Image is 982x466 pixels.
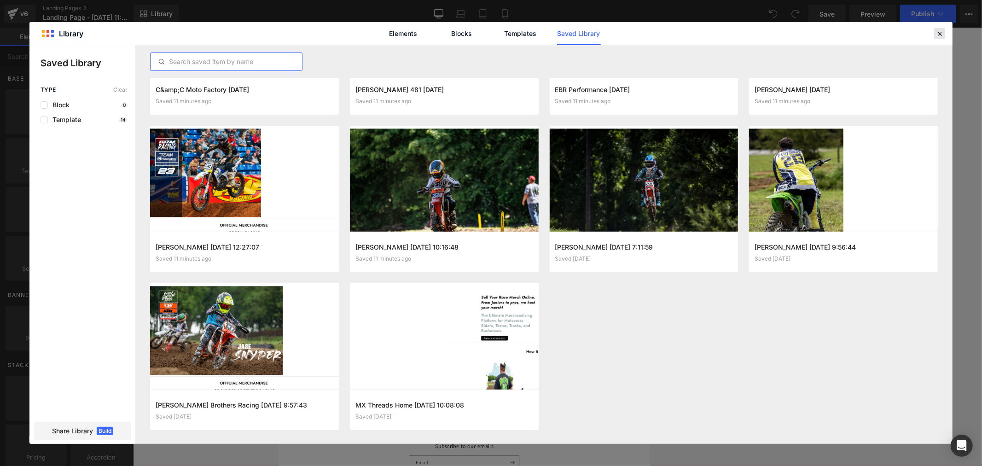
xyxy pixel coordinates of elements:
[22,125,535,136] p: Start building your page
[156,85,333,94] h3: C&amp;C Moto Factory [DATE]
[113,87,128,93] span: Clear
[121,102,128,108] p: 0
[355,256,533,262] div: Saved 11 minutes ago
[25,30,126,45] span: Sports Threads Shop
[156,98,333,105] div: Saved 11 minutes ago
[382,22,425,45] a: Elements
[156,256,333,262] div: Saved 11 minutes ago
[208,33,231,41] span: Contact
[156,414,333,420] div: Saved [DATE]
[355,98,533,105] div: Saved 11 minutes ago
[755,242,932,252] h3: [PERSON_NAME] [DATE] 9:56:44
[151,56,302,67] input: Search saved item by name
[499,22,542,45] a: Templates
[156,242,333,252] h3: [PERSON_NAME] [DATE] 12:27:07
[555,85,733,94] h3: EBR Performance [DATE]
[52,426,93,436] span: Share Library
[97,427,113,435] span: Build
[156,400,333,410] h3: [PERSON_NAME] Brothers Racing [DATE] 9:57:43
[22,263,535,269] p: or Drag & Drop elements from left sidebar
[202,28,237,47] a: Contact
[440,22,484,45] a: Blocks
[168,28,202,47] a: Catalog
[248,4,309,12] span: Welcome to our store
[555,242,733,252] h3: [PERSON_NAME] [DATE] 7:11:59
[555,256,733,262] div: Saved [DATE]
[119,117,128,122] p: 14
[473,27,493,47] summary: Search
[145,33,162,41] span: Home
[237,237,320,256] a: Explore Template
[41,87,56,93] span: Type
[755,85,932,94] h3: [PERSON_NAME] [DATE]
[755,256,932,262] div: Saved [DATE]
[48,101,70,109] span: Block
[173,33,196,41] span: Catalog
[22,29,130,47] a: Sports Threads Shop
[355,414,533,420] div: Saved [DATE]
[139,28,168,47] a: Home
[41,56,135,70] p: Saved Library
[555,98,733,105] div: Saved 11 minutes ago
[355,400,533,410] h3: MX Threads Home [DATE] 10:08:08
[755,98,932,105] div: Saved 11 minutes ago
[48,116,81,123] span: Template
[557,22,601,45] a: Saved Library
[951,435,973,457] div: Open Intercom Messenger
[355,85,533,94] h3: [PERSON_NAME] 481 [DATE]
[355,242,533,252] h3: [PERSON_NAME] [DATE] 10:16:48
